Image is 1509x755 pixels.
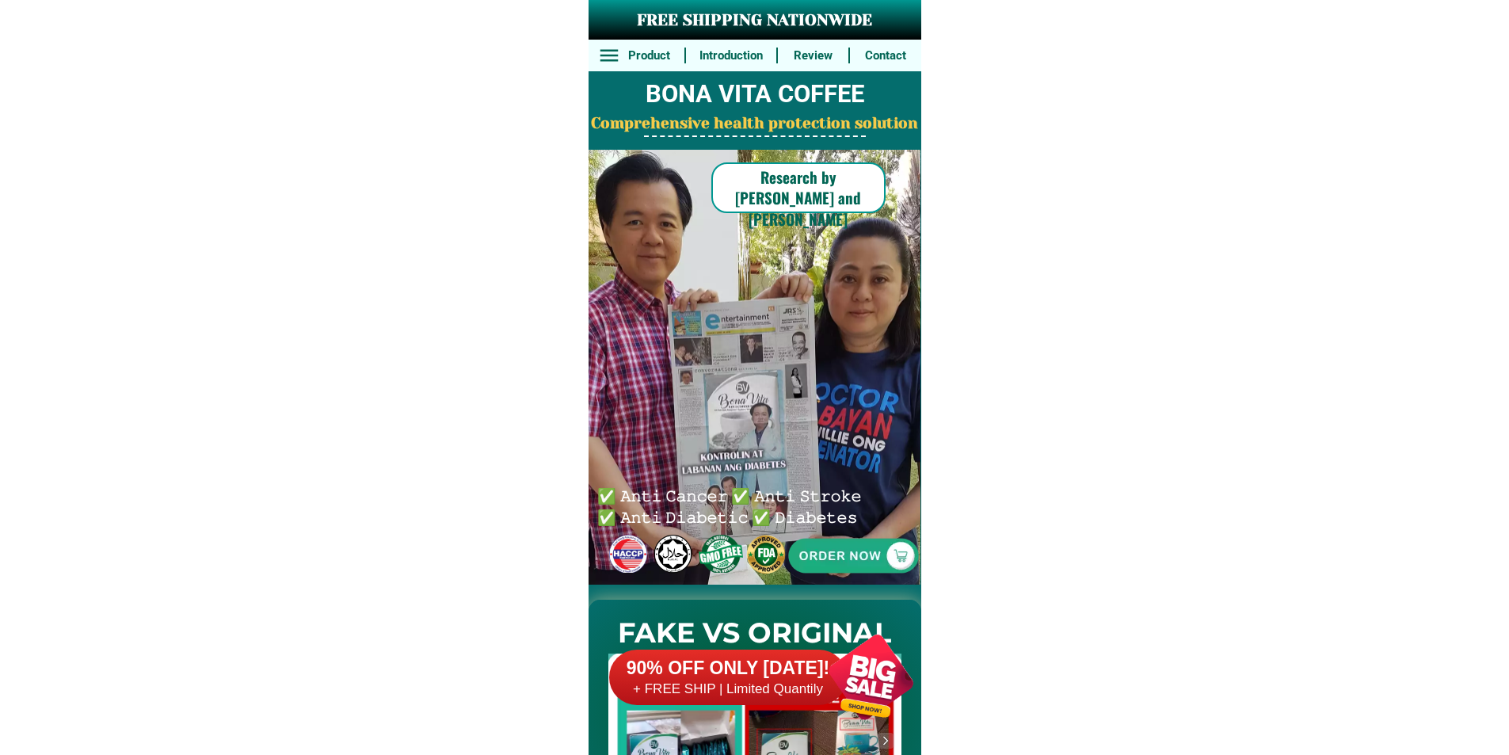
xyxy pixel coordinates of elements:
[589,76,921,113] h2: BONA VITA COFFEE
[622,47,676,65] h6: Product
[597,484,868,526] h6: ✅ 𝙰𝚗𝚝𝚒 𝙲𝚊𝚗𝚌𝚎𝚛 ✅ 𝙰𝚗𝚝𝚒 𝚂𝚝𝚛𝚘𝚔𝚎 ✅ 𝙰𝚗𝚝𝚒 𝙳𝚒𝚊𝚋𝚎𝚝𝚒𝚌 ✅ 𝙳𝚒𝚊𝚋𝚎𝚝𝚎𝚜
[589,612,921,654] h2: FAKE VS ORIGINAL
[609,657,847,681] h6: 90% OFF ONLY [DATE]!
[694,47,768,65] h6: Introduction
[589,112,921,135] h2: Comprehensive health protection solution
[609,681,847,698] h6: + FREE SHIP | Limited Quantily
[589,9,921,32] h3: FREE SHIPPING NATIONWIDE
[878,733,894,749] img: navigation
[787,47,840,65] h6: Review
[711,166,886,230] h6: Research by [PERSON_NAME] and [PERSON_NAME]
[859,47,913,65] h6: Contact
